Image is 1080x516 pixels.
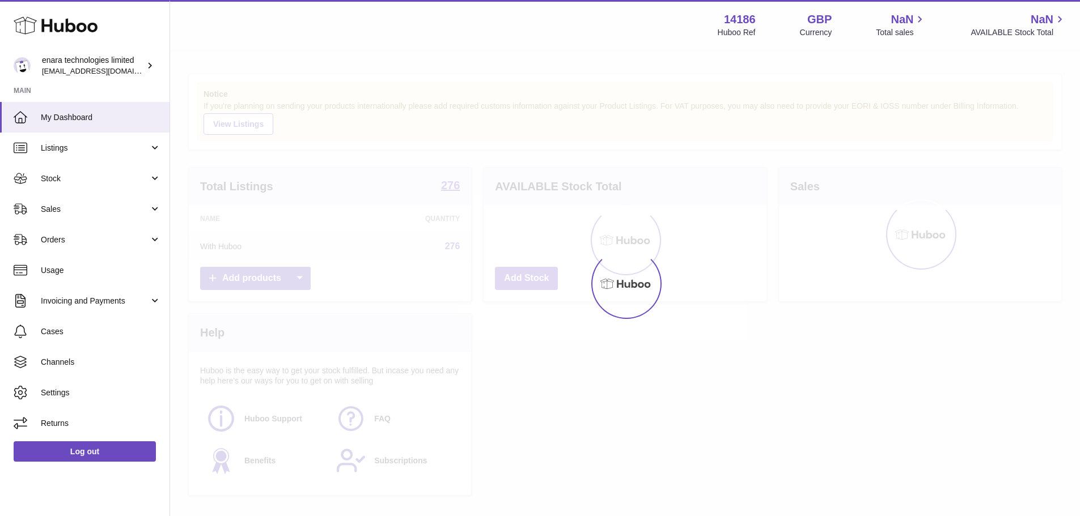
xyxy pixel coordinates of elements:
[42,66,167,75] span: [EMAIL_ADDRESS][DOMAIN_NAME]
[718,27,756,38] div: Huboo Ref
[891,12,913,27] span: NaN
[1031,12,1053,27] span: NaN
[800,27,832,38] div: Currency
[41,234,149,245] span: Orders
[41,296,149,306] span: Invoicing and Payments
[971,27,1066,38] span: AVAILABLE Stock Total
[724,12,756,27] strong: 14186
[41,387,161,398] span: Settings
[42,55,144,76] div: enara technologies limited
[41,204,149,215] span: Sales
[14,57,31,74] img: internalAdmin-14186@internal.huboo.com
[41,326,161,337] span: Cases
[41,112,161,123] span: My Dashboard
[971,12,1066,38] a: NaN AVAILABLE Stock Total
[41,173,149,184] span: Stock
[41,357,161,368] span: Channels
[41,418,161,429] span: Returns
[807,12,832,27] strong: GBP
[41,265,161,276] span: Usage
[41,143,149,153] span: Listings
[14,441,156,462] a: Log out
[876,12,926,38] a: NaN Total sales
[876,27,926,38] span: Total sales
